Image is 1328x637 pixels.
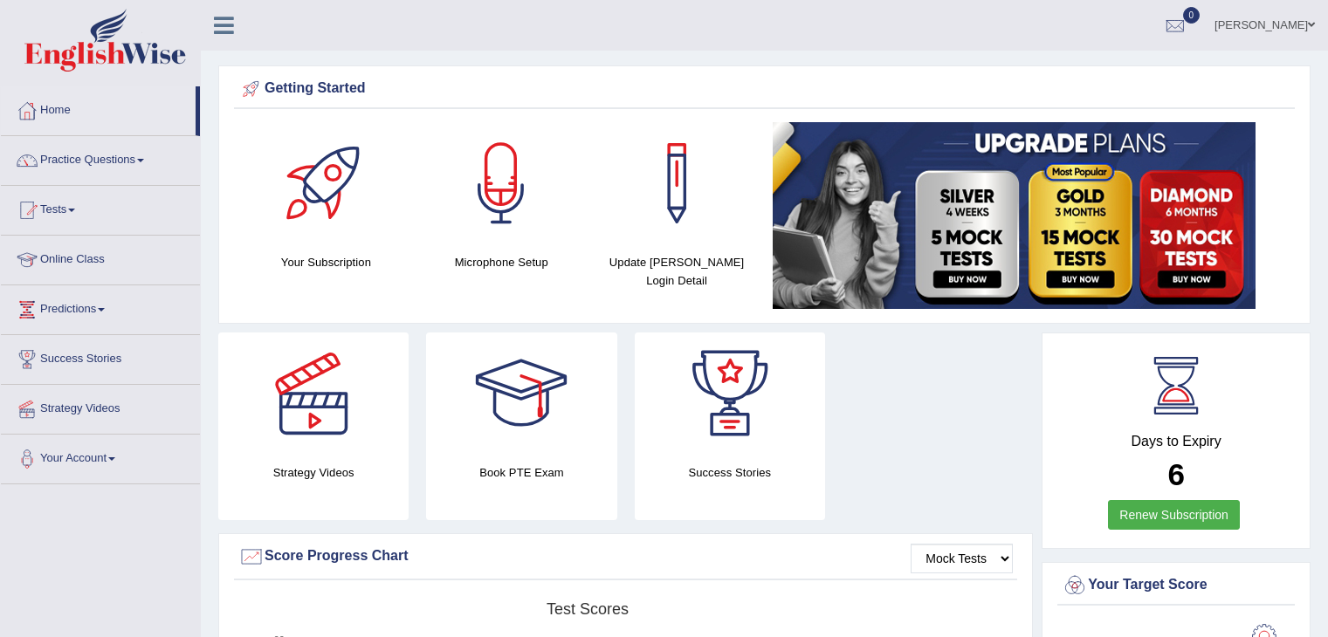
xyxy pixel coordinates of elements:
a: Practice Questions [1,136,200,180]
a: Your Account [1,435,200,478]
div: Score Progress Chart [238,544,1013,570]
tspan: Test scores [547,600,629,618]
a: Strategy Videos [1,385,200,428]
img: small5.jpg [773,122,1256,309]
a: Renew Subscription [1108,500,1240,530]
span: 0 [1183,7,1201,24]
a: Success Stories [1,335,200,379]
div: Your Target Score [1062,572,1290,599]
div: Getting Started [238,76,1290,102]
a: Predictions [1,285,200,329]
h4: Days to Expiry [1062,434,1290,449]
b: 6 [1167,457,1184,491]
a: Tests [1,186,200,229]
h4: Your Subscription [247,253,405,271]
h4: Book PTE Exam [426,463,616,482]
h4: Update [PERSON_NAME] Login Detail [598,253,756,290]
h4: Success Stories [635,463,825,482]
a: Online Class [1,236,200,279]
h4: Strategy Videos [218,463,409,482]
h4: Microphone Setup [423,253,581,271]
a: Home [1,86,196,130]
